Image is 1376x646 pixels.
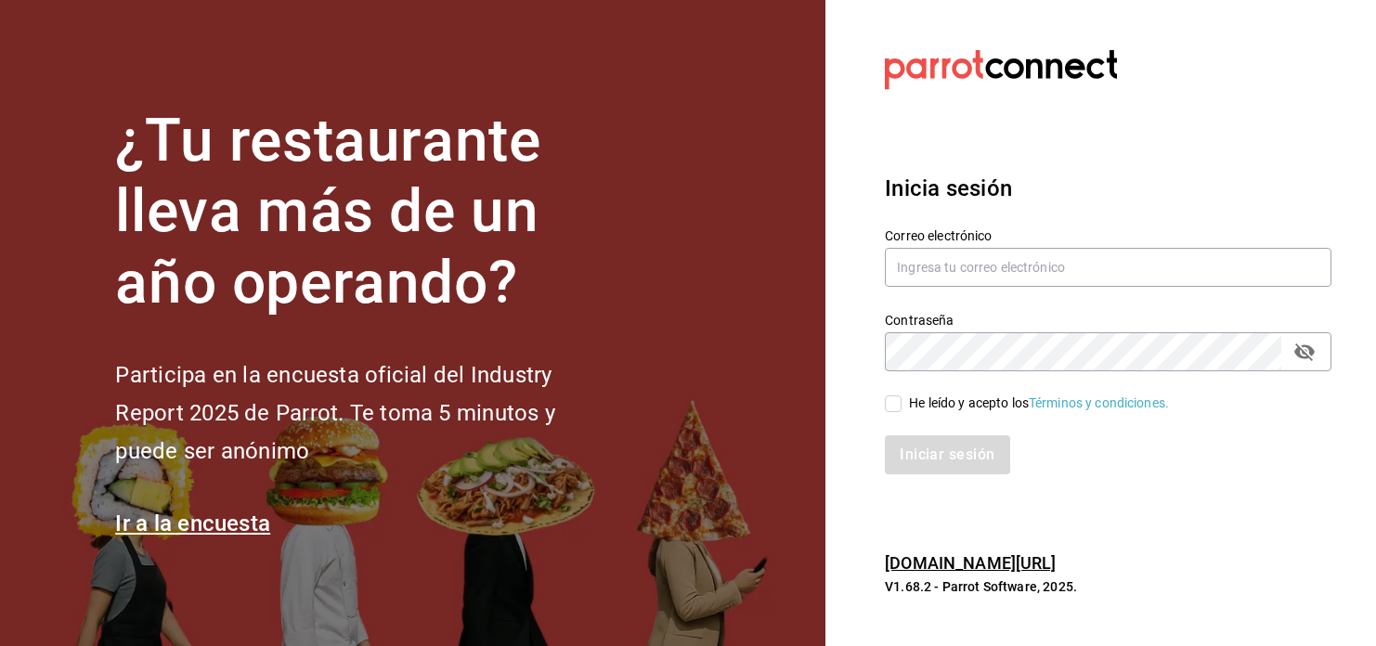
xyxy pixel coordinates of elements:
[115,106,617,319] h1: ¿Tu restaurante lleva más de un año operando?
[909,394,1169,413] div: He leído y acepto los
[1029,395,1169,410] a: Términos y condiciones.
[885,172,1331,205] h3: Inicia sesión
[885,313,1331,326] label: Contraseña
[115,510,270,536] a: Ir a la encuesta
[885,553,1056,573] a: [DOMAIN_NAME][URL]
[115,356,617,470] h2: Participa en la encuesta oficial del Industry Report 2025 de Parrot. Te toma 5 minutos y puede se...
[885,228,1331,241] label: Correo electrónico
[885,248,1331,287] input: Ingresa tu correo electrónico
[885,577,1331,596] p: V1.68.2 - Parrot Software, 2025.
[1289,336,1320,368] button: passwordField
